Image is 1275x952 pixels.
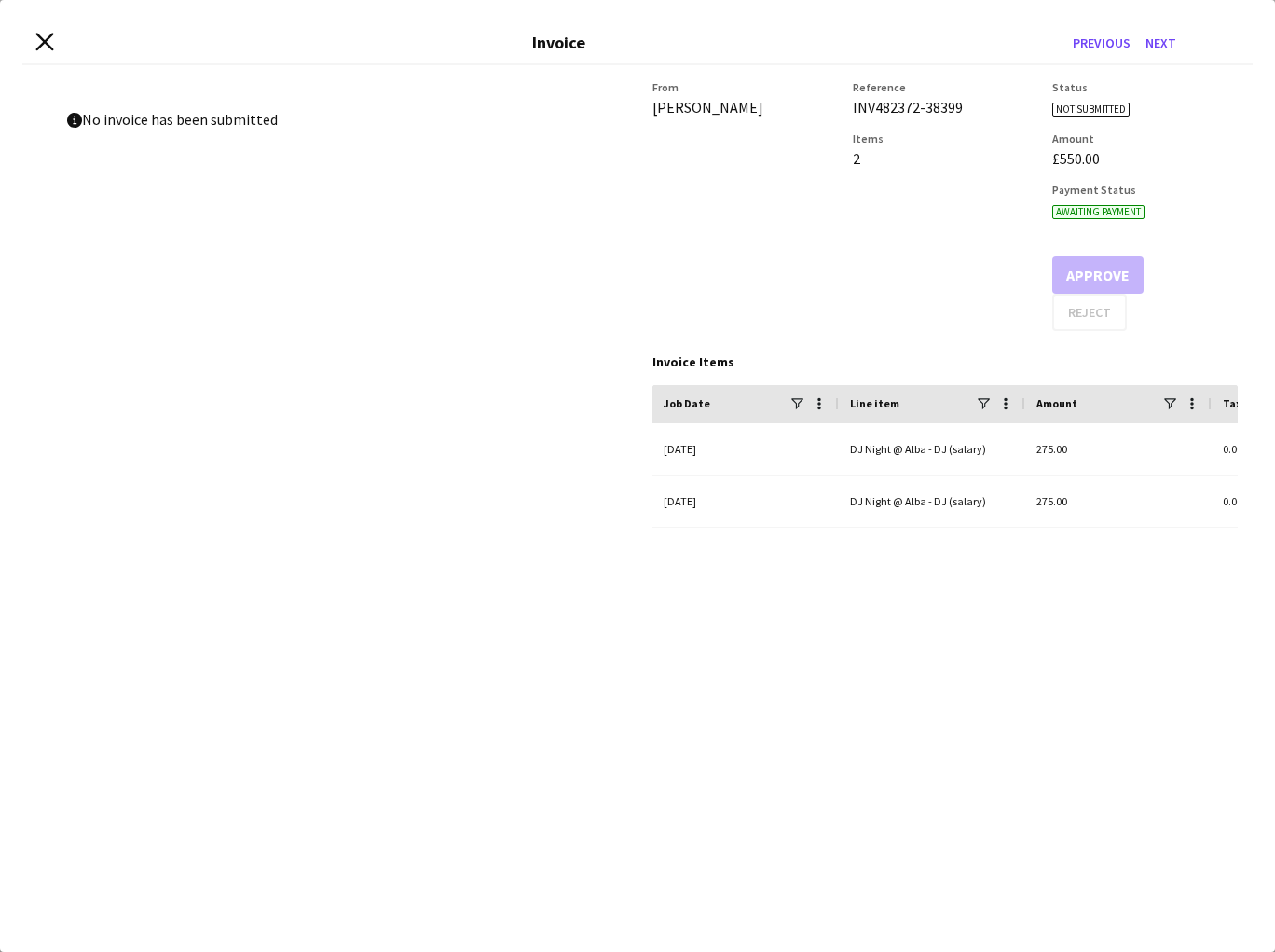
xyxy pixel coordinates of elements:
[1065,28,1138,58] button: Previous
[67,110,592,127] p: No invoice has been submitted
[1052,131,1238,145] h3: Amount
[652,80,838,94] h3: From
[1052,103,1130,117] span: Not submitted
[652,353,1238,370] div: Invoice Items
[850,396,899,410] span: Line item
[1052,205,1145,219] span: Awaiting payment
[1025,423,1212,475] div: 275.00
[853,98,1038,117] div: INV482372-38399
[652,476,839,527] div: [DATE]
[1138,28,1184,58] button: Next
[652,98,838,117] div: [PERSON_NAME]
[1052,80,1238,94] h3: Status
[1052,149,1238,168] div: £550.00
[652,423,839,475] div: [DATE]
[839,423,1025,475] div: DJ Night @ Alba - DJ (salary)
[853,131,1038,145] h3: Items
[532,32,585,53] h3: Invoice
[853,80,1038,94] h3: Reference
[853,149,1038,168] div: 2
[664,396,710,410] span: Job Date
[1052,183,1238,197] h3: Payment Status
[1025,476,1212,527] div: 275.00
[1223,396,1241,410] span: Tax
[839,476,1025,527] div: DJ Night @ Alba - DJ (salary)
[1036,396,1077,410] span: Amount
